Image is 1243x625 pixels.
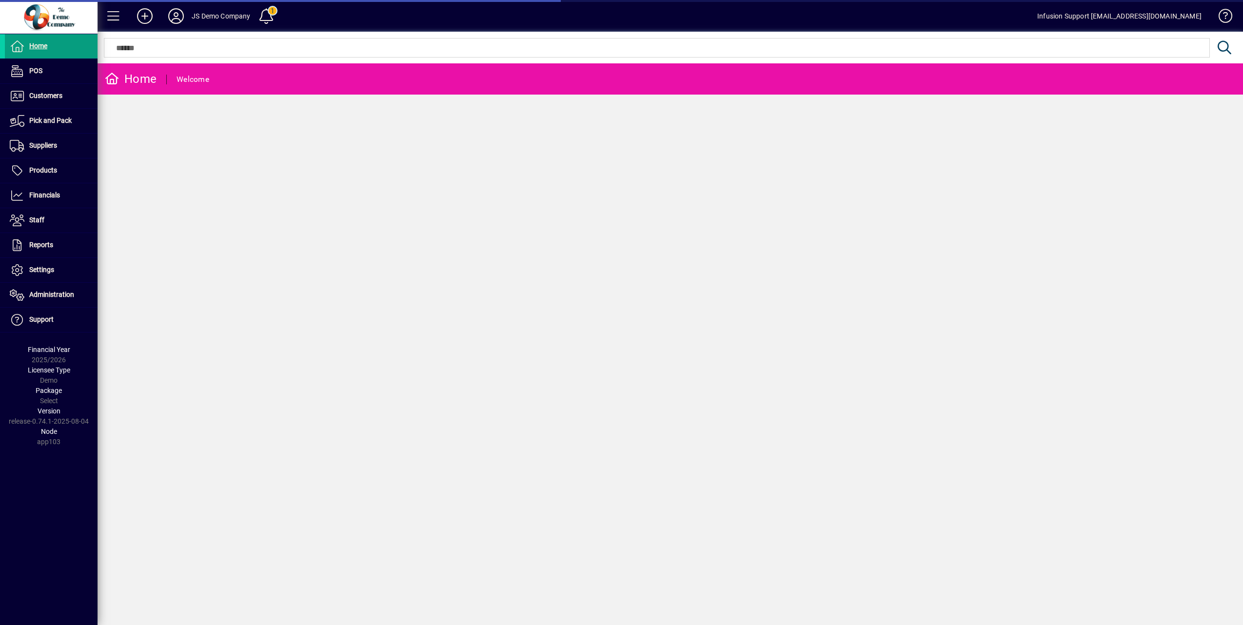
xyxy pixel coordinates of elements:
[5,59,98,83] a: POS
[29,191,60,199] span: Financials
[29,141,57,149] span: Suppliers
[28,346,70,353] span: Financial Year
[41,428,57,435] span: Node
[192,8,251,24] div: JS Demo Company
[29,117,72,124] span: Pick and Pack
[28,366,70,374] span: Licensee Type
[29,216,44,224] span: Staff
[36,387,62,394] span: Package
[5,308,98,332] a: Support
[29,315,54,323] span: Support
[5,208,98,233] a: Staff
[1037,8,1202,24] div: Infusion Support [EMAIL_ADDRESS][DOMAIN_NAME]
[29,92,62,99] span: Customers
[38,407,60,415] span: Version
[129,7,160,25] button: Add
[5,109,98,133] a: Pick and Pack
[177,72,209,87] div: Welcome
[1211,2,1231,34] a: Knowledge Base
[5,134,98,158] a: Suppliers
[29,42,47,50] span: Home
[5,84,98,108] a: Customers
[5,183,98,208] a: Financials
[105,71,157,87] div: Home
[5,158,98,183] a: Products
[29,241,53,249] span: Reports
[5,233,98,257] a: Reports
[29,266,54,273] span: Settings
[29,166,57,174] span: Products
[29,67,42,75] span: POS
[5,258,98,282] a: Settings
[160,7,192,25] button: Profile
[5,283,98,307] a: Administration
[29,291,74,298] span: Administration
